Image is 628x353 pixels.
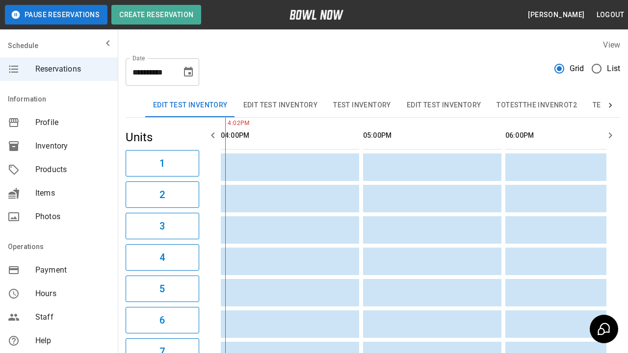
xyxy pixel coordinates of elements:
[289,10,343,20] img: logo
[111,5,201,25] button: Create Reservation
[489,94,585,117] button: TOTESTTHE INVENROT2
[159,250,165,265] h6: 4
[159,281,165,297] h6: 5
[145,94,601,117] div: inventory tabs
[235,94,326,117] button: Edit Test Inventory
[159,187,165,202] h6: 2
[126,150,199,176] button: 1
[145,94,235,117] button: Edit Test Inventory
[603,40,620,50] label: View
[126,213,199,239] button: 3
[35,164,110,176] span: Products
[179,62,198,82] button: Choose date, selected date is Aug 29, 2025
[126,307,199,333] button: 6
[5,5,107,25] button: Pause Reservations
[593,6,628,24] button: Logout
[35,264,110,276] span: Payment
[570,63,584,75] span: Grid
[126,244,199,271] button: 4
[524,6,588,24] button: [PERSON_NAME]
[225,119,228,128] span: 4:02PM
[159,312,165,328] h6: 6
[35,63,110,75] span: Reservations
[35,311,110,323] span: Staff
[35,211,110,223] span: Photos
[35,288,110,300] span: Hours
[126,181,199,208] button: 2
[325,94,399,117] button: Test Inventory
[399,94,489,117] button: Edit Test Inventory
[126,129,199,145] h5: Units
[159,218,165,234] h6: 3
[159,155,165,171] h6: 1
[35,117,110,128] span: Profile
[35,140,110,152] span: Inventory
[35,187,110,199] span: Items
[126,276,199,302] button: 5
[35,335,110,347] span: Help
[607,63,620,75] span: List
